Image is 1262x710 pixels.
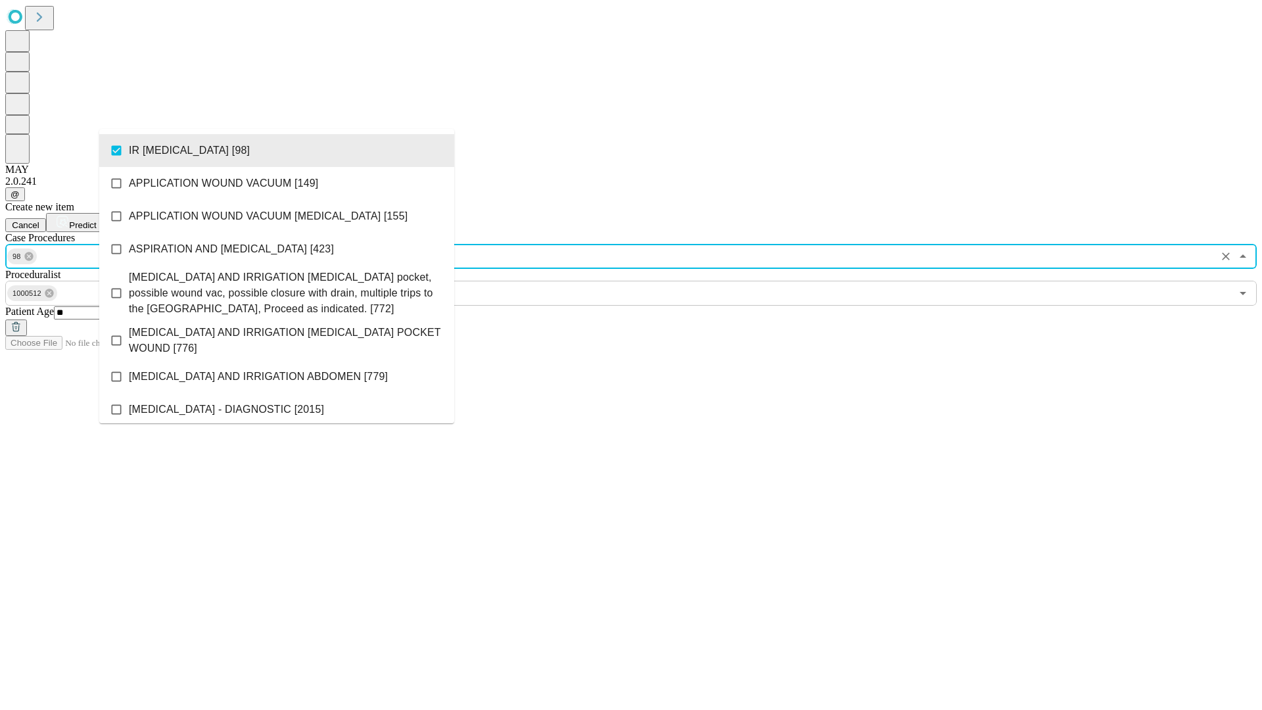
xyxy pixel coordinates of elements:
[129,270,444,317] span: [MEDICAL_DATA] AND IRRIGATION [MEDICAL_DATA] pocket, possible wound vac, possible closure with dr...
[5,232,75,243] span: Scheduled Procedure
[129,176,318,191] span: APPLICATION WOUND VACUUM [149]
[129,325,444,356] span: [MEDICAL_DATA] AND IRRIGATION [MEDICAL_DATA] POCKET WOUND [776]
[129,402,324,417] span: [MEDICAL_DATA] - DIAGNOSTIC [2015]
[129,208,408,224] span: APPLICATION WOUND VACUUM [MEDICAL_DATA] [155]
[129,241,334,257] span: ASPIRATION AND [MEDICAL_DATA] [423]
[5,164,1257,176] div: MAY
[5,176,1257,187] div: 2.0.241
[1234,284,1252,302] button: Open
[5,201,74,212] span: Create new item
[1217,247,1235,266] button: Clear
[11,189,20,199] span: @
[129,369,388,385] span: [MEDICAL_DATA] AND IRRIGATION ABDOMEN [779]
[1234,247,1252,266] button: Close
[7,248,37,264] div: 98
[5,306,54,317] span: Patient Age
[5,269,60,280] span: Proceduralist
[5,218,46,232] button: Cancel
[69,220,96,230] span: Predict
[7,286,47,301] span: 1000512
[5,187,25,201] button: @
[7,249,26,264] span: 98
[7,285,57,301] div: 1000512
[12,220,39,230] span: Cancel
[129,143,250,158] span: IR [MEDICAL_DATA] [98]
[46,213,106,232] button: Predict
